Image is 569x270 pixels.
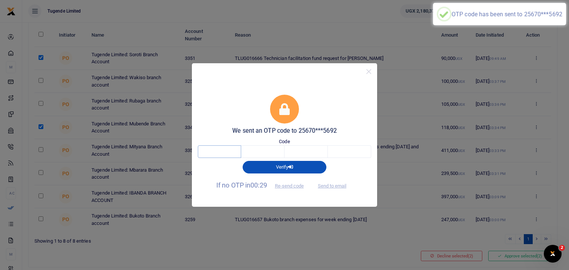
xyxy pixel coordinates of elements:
label: Code [279,138,290,145]
span: 00:29 [250,181,267,189]
button: Close [363,66,374,77]
button: Verify [243,161,326,173]
h5: We sent an OTP code to 25670***5692 [198,127,371,135]
div: OTP code has been sent to 25670***5692 [452,11,562,18]
span: If no OTP in [216,181,310,189]
span: 2 [559,245,565,251]
iframe: Intercom live chat [544,245,562,263]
